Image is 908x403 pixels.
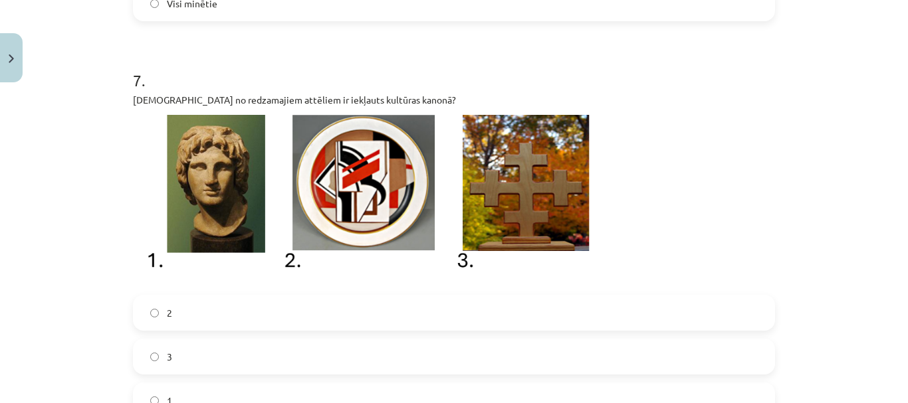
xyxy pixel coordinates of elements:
span: 3 [167,350,172,364]
input: 2 [150,309,159,317]
h1: 7 . [133,48,775,89]
span: 2 [167,306,172,320]
input: 3 [150,353,159,361]
p: [DEMOGRAPHIC_DATA] no redzamajiem attēliem ir iekļauts kultūras kanonā? [133,93,775,107]
img: icon-close-lesson-0947bae3869378f0d4975bcd49f059093ad1ed9edebbc8119c70593378902aed.svg [9,54,14,63]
